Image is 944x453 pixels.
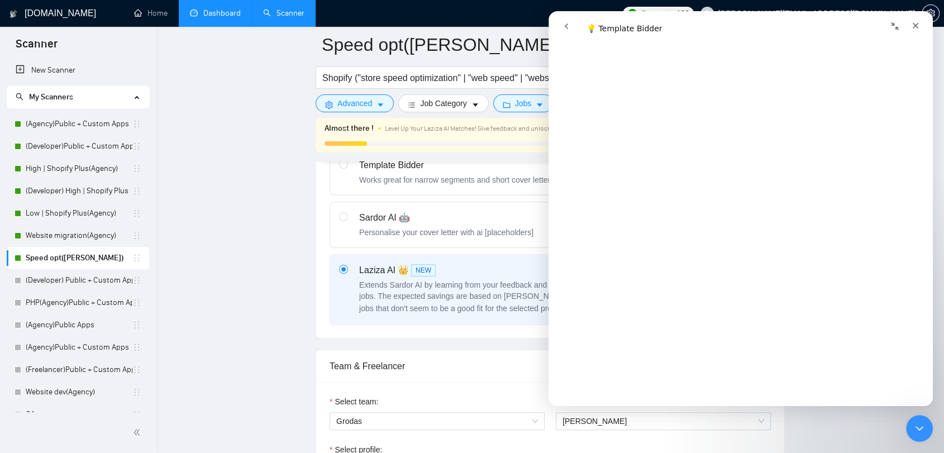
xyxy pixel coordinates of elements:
span: user [703,9,711,17]
span: Level Up Your Laziza AI Matches! Give feedback and unlock top-tier opportunities ! [385,125,618,132]
span: holder [132,298,141,307]
label: Select team: [330,395,378,408]
div: Works great for narrow segments and short cover letters that don't change. [359,174,618,185]
li: (Developer) High | Shopify Plus [7,180,149,202]
button: setting [922,4,940,22]
li: (Freelancer)Public + Custom Apps [7,359,149,381]
li: New Scanner [7,59,149,82]
input: Search Freelance Jobs... [322,71,621,85]
li: Website dev(Agency) [7,381,149,403]
a: (Agency)Public + Custom Apps [26,113,132,135]
li: Low | Shopify Plus(Agency) [7,202,149,225]
a: Low | Shopify Plus(Agency) [26,202,132,225]
div: Template Bidder [359,159,618,172]
span: holder [132,187,141,195]
span: holder [132,209,141,218]
span: setting [325,101,333,109]
span: Almost there ! [325,122,374,135]
span: [PERSON_NAME] [562,417,627,426]
span: Jobs [515,97,532,109]
span: Grodas [336,413,538,430]
span: holder [132,365,141,374]
span: holder [132,321,141,330]
span: caret-down [376,101,384,109]
a: PHP(Agency)Public + Custom Apps [26,292,132,314]
span: NEW [411,264,436,276]
span: holder [132,142,141,151]
span: folder [503,101,511,109]
a: QA [26,403,132,426]
input: Scanner name... [322,31,762,59]
a: (Freelancer)Public + Custom Apps [26,359,132,381]
a: homeHome [134,8,168,18]
span: Connects: [641,7,674,20]
button: folderJobscaret-down [493,94,554,112]
span: Scanner [7,36,66,59]
a: (Agency)Public Apps [26,314,132,336]
a: New Scanner [16,59,140,82]
li: (Agency)Public + Custom Apps [7,113,149,135]
a: Speed opt([PERSON_NAME]) [26,247,132,269]
span: holder [132,254,141,263]
span: holder [132,164,141,173]
span: double-left [133,427,144,438]
div: Team & Freelancer [330,350,771,382]
span: Advanced [337,97,372,109]
a: searchScanner [263,8,304,18]
a: Website migration(Agency) [26,225,132,247]
a: setting [922,9,940,18]
img: upwork-logo.png [628,9,637,18]
a: (Developer)Public + Custom Apps [26,135,132,158]
li: PHP(Agency)Public + Custom Apps [7,292,149,314]
div: Laziza AI [359,264,638,277]
img: logo [9,5,17,23]
a: (Agency)Public + Custom Apps [26,336,132,359]
li: (Developer)Public + Custom Apps [7,135,149,158]
a: (Developer) Public + Custom Apps [26,269,132,292]
a: (Developer) High | Shopify Plus [26,180,132,202]
li: (Developer) Public + Custom Apps [7,269,149,292]
span: setting [922,9,939,18]
span: My Scanners [16,92,73,102]
span: bars [408,101,416,109]
li: (Agency)Public + Custom Apps [7,336,149,359]
li: High | Shopify Plus(Agency) [7,158,149,180]
span: caret-down [471,101,479,109]
a: dashboardDashboard [190,8,241,18]
iframe: Intercom live chat [906,415,933,442]
span: holder [132,231,141,240]
span: holder [132,276,141,285]
span: holder [132,343,141,352]
span: holder [132,410,141,419]
span: My Scanners [29,92,73,102]
span: 👑 [398,264,409,277]
span: caret-down [536,101,543,109]
span: 193 [676,7,689,20]
li: QA [7,403,149,426]
span: Extends Sardor AI by learning from your feedback and automatically qualifying jobs. The expected ... [359,280,630,313]
div: Personalise your cover letter with ai [placeholders] [359,227,533,238]
span: holder [132,120,141,128]
li: (Agency)Public Apps [7,314,149,336]
li: Website migration(Agency) [7,225,149,247]
a: Website dev(Agency) [26,381,132,403]
a: High | Shopify Plus(Agency) [26,158,132,180]
div: Sardor AI 🤖 [359,211,533,225]
iframe: Intercom live chat [549,11,933,406]
span: Job Category [420,97,466,109]
span: holder [132,388,141,397]
span: search [16,93,23,101]
button: settingAdvancedcaret-down [316,94,394,112]
li: Speed opt(Alexey) [7,247,149,269]
button: barsJob Categorycaret-down [398,94,488,112]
